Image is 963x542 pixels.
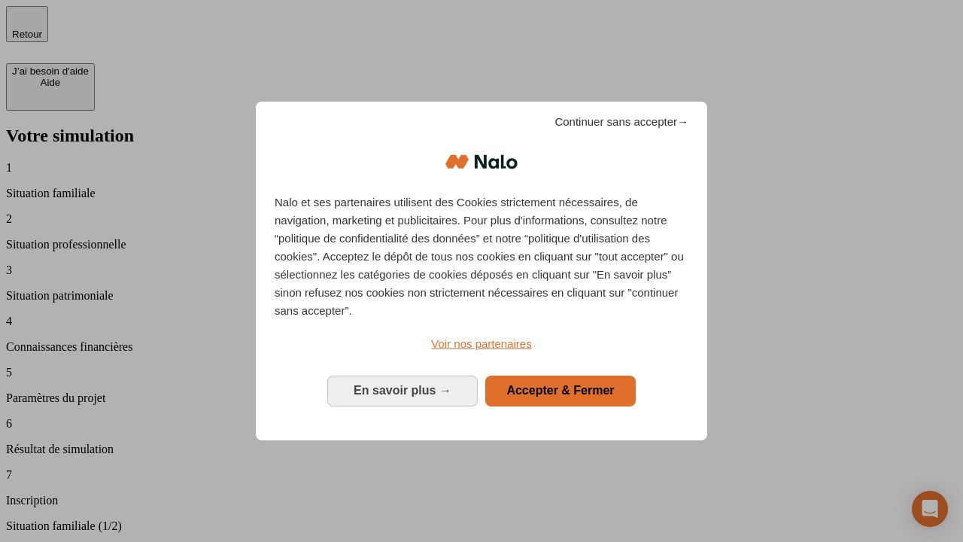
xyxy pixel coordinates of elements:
div: Bienvenue chez Nalo Gestion du consentement [256,102,707,440]
button: En savoir plus: Configurer vos consentements [327,376,478,406]
button: Accepter & Fermer: Accepter notre traitement des données et fermer [485,376,636,406]
span: Continuer sans accepter→ [554,113,688,131]
span: Accepter & Fermer [506,384,614,397]
img: Logo [445,139,518,184]
span: En savoir plus → [354,384,451,397]
span: Voir nos partenaires [431,337,531,350]
a: Voir nos partenaires [275,335,688,353]
p: Nalo et ses partenaires utilisent des Cookies strictement nécessaires, de navigation, marketing e... [275,193,688,320]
